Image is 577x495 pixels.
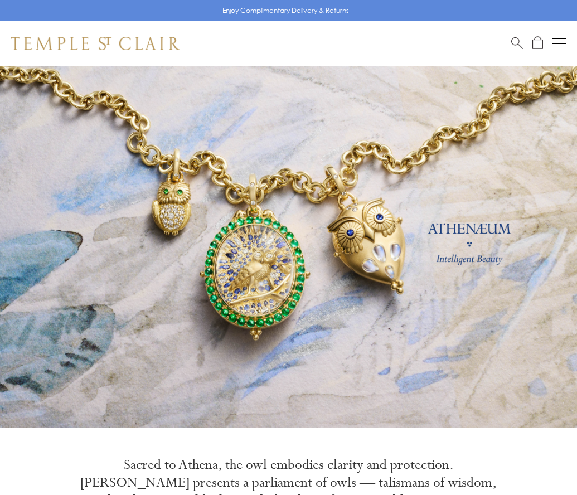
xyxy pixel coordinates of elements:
a: Search [511,36,523,50]
button: Open navigation [552,37,566,50]
p: Enjoy Complimentary Delivery & Returns [222,5,349,16]
a: Open Shopping Bag [532,36,543,50]
img: Temple St. Clair [11,37,180,50]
